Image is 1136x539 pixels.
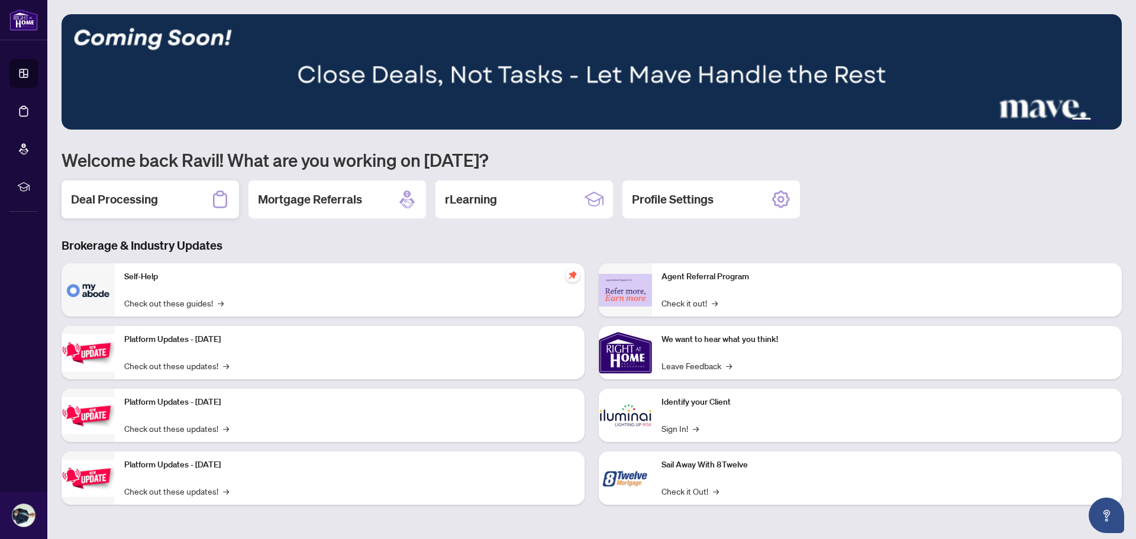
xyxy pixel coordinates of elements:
img: We want to hear what you think! [599,326,652,379]
button: 3 [1072,118,1091,122]
span: → [223,485,229,498]
img: Identify your Client [599,389,652,442]
a: Check out these guides!→ [124,296,224,309]
button: 4 [1096,118,1100,122]
img: Profile Icon [12,504,35,527]
img: Platform Updates - July 21, 2025 [62,334,115,372]
a: Check out these updates!→ [124,359,229,372]
span: pushpin [566,268,580,282]
span: → [693,422,699,435]
a: Check out these updates!→ [124,422,229,435]
span: → [218,296,224,309]
p: Self-Help [124,270,575,283]
button: 2 [1063,118,1067,122]
img: Platform Updates - June 23, 2025 [62,460,115,497]
h2: Deal Processing [71,191,158,208]
h2: Mortgage Referrals [258,191,362,208]
img: logo [9,9,38,31]
img: Sail Away With 8Twelve [599,451,652,505]
p: Platform Updates - [DATE] [124,333,575,346]
span: → [223,359,229,372]
a: Check out these updates!→ [124,485,229,498]
button: Open asap [1089,498,1124,533]
button: 5 [1105,118,1110,122]
img: Agent Referral Program [599,274,652,306]
p: Agent Referral Program [661,270,1112,283]
p: Identify your Client [661,396,1112,409]
button: 1 [1053,118,1058,122]
a: Sign In!→ [661,422,699,435]
h2: Profile Settings [632,191,714,208]
p: We want to hear what you think! [661,333,1112,346]
p: Platform Updates - [DATE] [124,396,575,409]
span: → [712,296,718,309]
a: Check it out!→ [661,296,718,309]
p: Platform Updates - [DATE] [124,459,575,472]
h3: Brokerage & Industry Updates [62,237,1122,254]
h2: rLearning [445,191,497,208]
span: → [726,359,732,372]
a: Leave Feedback→ [661,359,732,372]
img: Slide 2 [62,14,1122,130]
img: Platform Updates - July 8, 2025 [62,397,115,434]
p: Sail Away With 8Twelve [661,459,1112,472]
img: Self-Help [62,263,115,317]
span: → [223,422,229,435]
span: → [713,485,719,498]
a: Check it Out!→ [661,485,719,498]
h1: Welcome back Ravil! What are you working on [DATE]? [62,149,1122,171]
